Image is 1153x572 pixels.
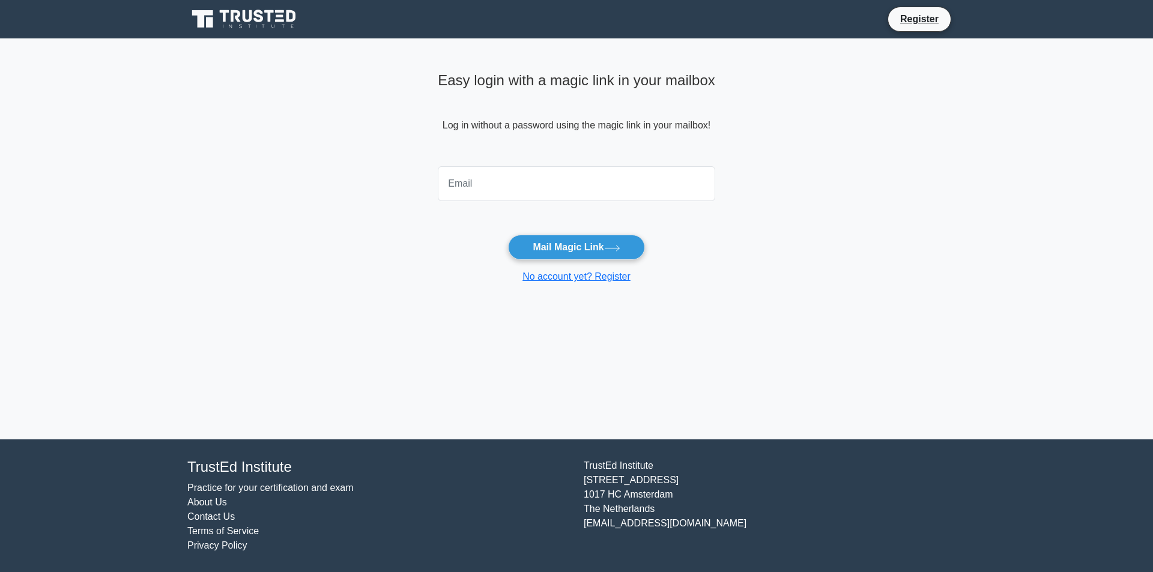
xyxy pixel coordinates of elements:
[187,511,235,522] a: Contact Us
[893,11,946,26] a: Register
[187,459,569,476] h4: TrustEd Institute
[522,271,631,281] a: No account yet? Register
[438,72,715,89] h4: Easy login with a magic link in your mailbox
[187,483,354,493] a: Practice for your certification and exam
[438,67,715,161] div: Log in without a password using the magic link in your mailbox!
[576,459,973,553] div: TrustEd Institute [STREET_ADDRESS] 1017 HC Amsterdam The Netherlands [EMAIL_ADDRESS][DOMAIN_NAME]
[187,497,227,507] a: About Us
[508,235,644,260] button: Mail Magic Link
[438,166,715,201] input: Email
[187,540,247,550] a: Privacy Policy
[187,526,259,536] a: Terms of Service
